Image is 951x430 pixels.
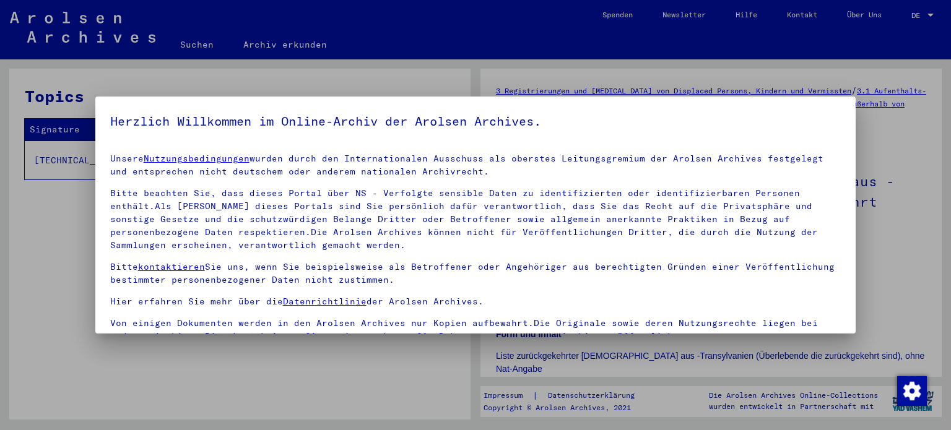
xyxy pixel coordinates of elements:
a: kontaktieren Sie uns [233,330,344,342]
p: Hier erfahren Sie mehr über die der Arolsen Archives. [110,295,841,308]
p: Unsere wurden durch den Internationalen Ausschuss als oberstes Leitungsgremium der Arolsen Archiv... [110,152,841,178]
a: Datenrichtlinie [283,296,367,307]
p: Von einigen Dokumenten werden in den Arolsen Archives nur Kopien aufbewahrt.Die Originale sowie d... [110,317,841,343]
h5: Herzlich Willkommen im Online-Archiv der Arolsen Archives. [110,111,841,131]
img: Change consent [897,376,927,406]
a: kontaktieren [138,261,205,272]
a: Nutzungsbedingungen [144,153,250,164]
p: Bitte Sie uns, wenn Sie beispielsweise als Betroffener oder Angehöriger aus berechtigten Gründen ... [110,260,841,286]
p: Bitte beachten Sie, dass dieses Portal über NS - Verfolgte sensible Daten zu identifizierten oder... [110,187,841,252]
